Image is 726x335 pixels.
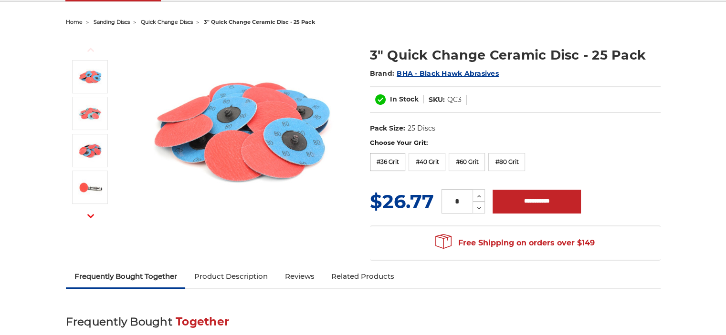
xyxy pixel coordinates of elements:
[323,266,403,287] a: Related Products
[370,46,661,64] h1: 3" Quick Change Ceramic Disc - 25 Pack
[78,139,102,162] img: 3" Quick Change Ceramic Disc - 25 Pack
[78,65,102,89] img: 3 inch ceramic roloc discs
[447,95,462,105] dd: QC3
[79,205,102,226] button: Next
[79,40,102,60] button: Previous
[185,266,276,287] a: Product Description
[407,123,435,133] dd: 25 Discs
[66,315,172,328] span: Frequently Bought
[435,233,595,253] span: Free Shipping on orders over $149
[390,95,419,103] span: In Stock
[176,315,229,328] span: Together
[370,138,661,148] label: Choose Your Grit:
[66,266,186,287] a: Frequently Bought Together
[204,19,315,25] span: 3" quick change ceramic disc - 25 pack
[66,19,83,25] a: home
[78,175,102,199] img: Air grinder sanding Disc ceramic
[94,19,130,25] a: sanding discs
[276,266,323,287] a: Reviews
[78,102,102,125] img: 3" Quick Change Ceramic Disc - 25 Pack
[370,69,395,78] span: Brand:
[141,19,193,25] a: quick change discs
[370,190,434,213] span: $26.77
[370,123,405,133] dt: Pack Size:
[147,36,338,226] img: 3 inch ceramic roloc discs
[397,69,499,78] a: BHA - Black Hawk Abrasives
[429,95,445,105] dt: SKU:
